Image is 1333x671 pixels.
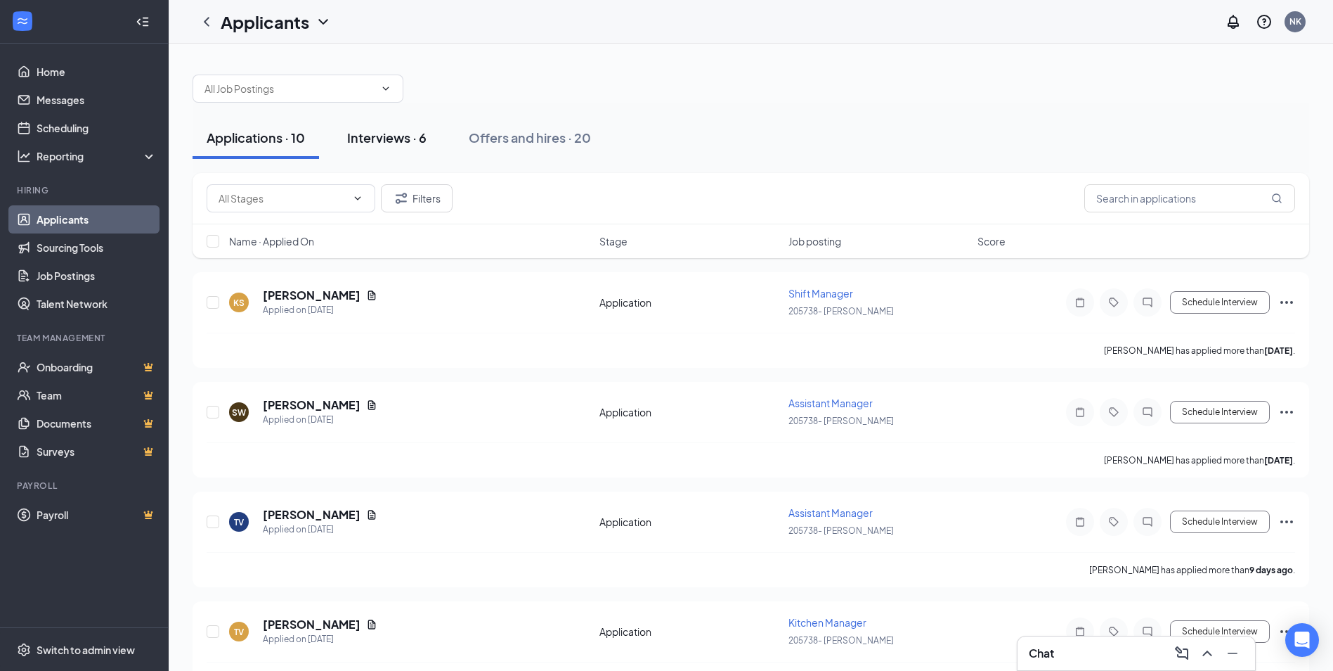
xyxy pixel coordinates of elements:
svg: Tag [1105,407,1122,418]
div: Open Intercom Messenger [1285,623,1319,657]
button: Schedule Interview [1170,511,1270,533]
div: Interviews · 6 [347,129,427,146]
svg: WorkstreamLogo [15,14,30,28]
svg: Tag [1105,297,1122,308]
div: Applications · 10 [207,129,305,146]
a: SurveysCrown [37,437,157,466]
h1: Applicants [221,10,309,34]
h5: [PERSON_NAME] [263,397,360,413]
input: All Job Postings [204,81,375,96]
a: Sourcing Tools [37,234,157,262]
p: [PERSON_NAME] has applied more than . [1089,564,1295,576]
span: 205738- [PERSON_NAME] [788,635,894,646]
span: Score [977,234,1006,248]
h5: [PERSON_NAME] [263,288,360,303]
p: [PERSON_NAME] has applied more than . [1104,345,1295,357]
span: 205738- [PERSON_NAME] [788,416,894,426]
svg: Document [366,290,377,301]
b: 9 days ago [1249,565,1293,575]
input: Search in applications [1084,184,1295,212]
span: 205738- [PERSON_NAME] [788,525,894,536]
svg: ChevronUp [1199,645,1216,662]
div: SW [232,407,246,418]
div: Application [599,405,780,419]
svg: ChatInactive [1139,297,1156,308]
span: Kitchen Manager [788,616,866,629]
h5: [PERSON_NAME] [263,617,360,632]
div: Switch to admin view [37,643,135,657]
svg: ChatInactive [1139,626,1156,637]
svg: Note [1072,297,1088,308]
button: Schedule Interview [1170,401,1270,423]
svg: ChatInactive [1139,516,1156,528]
button: ChevronUp [1196,642,1218,665]
svg: QuestionInfo [1256,13,1273,30]
svg: Tag [1105,626,1122,637]
svg: Ellipses [1278,294,1295,311]
svg: Notifications [1225,13,1242,30]
span: Shift Manager [788,287,853,300]
svg: Note [1072,516,1088,528]
svg: Filter [393,190,410,207]
a: Talent Network [37,290,157,318]
span: Assistant Manager [788,397,873,409]
a: Messages [37,86,157,114]
a: Applicants [37,205,157,234]
button: Schedule Interview [1170,291,1270,314]
div: Applied on [DATE] [263,632,377,646]
input: All Stages [219,191,346,206]
svg: Ellipses [1278,513,1295,530]
svg: Tag [1105,516,1122,528]
svg: Note [1072,407,1088,418]
div: Applied on [DATE] [263,413,377,427]
a: Job Postings [37,262,157,290]
h5: [PERSON_NAME] [263,507,360,523]
svg: Analysis [17,149,31,163]
a: Scheduling [37,114,157,142]
span: Job posting [788,234,841,248]
div: TV [234,626,244,638]
svg: Ellipses [1278,404,1295,421]
svg: ComposeMessage [1173,645,1190,662]
svg: Minimize [1224,645,1241,662]
div: Application [599,625,780,639]
a: PayrollCrown [37,501,157,529]
a: Home [37,58,157,86]
button: Minimize [1221,642,1244,665]
svg: ChevronDown [380,83,391,94]
div: Payroll [17,480,154,492]
div: Offers and hires · 20 [469,129,591,146]
span: Name · Applied On [229,234,314,248]
b: [DATE] [1264,455,1293,466]
svg: Document [366,509,377,520]
div: KS [233,297,245,309]
svg: MagnifyingGlass [1271,193,1282,204]
span: Stage [599,234,628,248]
div: NK [1289,15,1301,27]
div: Applied on [DATE] [263,523,377,537]
svg: ChatInactive [1139,407,1156,418]
h3: Chat [1029,646,1054,661]
svg: ChevronDown [315,13,332,30]
svg: Ellipses [1278,623,1295,640]
button: Schedule Interview [1170,620,1270,643]
svg: Document [366,400,377,411]
div: TV [234,516,244,528]
svg: Note [1072,626,1088,637]
a: TeamCrown [37,381,157,409]
button: ComposeMessage [1171,642,1193,665]
button: Filter Filters [381,184,453,212]
svg: Collapse [136,15,150,29]
div: Reporting [37,149,157,163]
svg: Settings [17,643,31,657]
div: Applied on [DATE] [263,303,377,317]
svg: ChevronDown [352,193,363,204]
a: DocumentsCrown [37,409,157,437]
svg: Document [366,619,377,630]
div: Application [599,295,780,309]
div: Team Management [17,332,154,344]
b: [DATE] [1264,345,1293,356]
a: ChevronLeft [198,13,215,30]
p: [PERSON_NAME] has applied more than . [1104,454,1295,466]
div: Application [599,515,780,529]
